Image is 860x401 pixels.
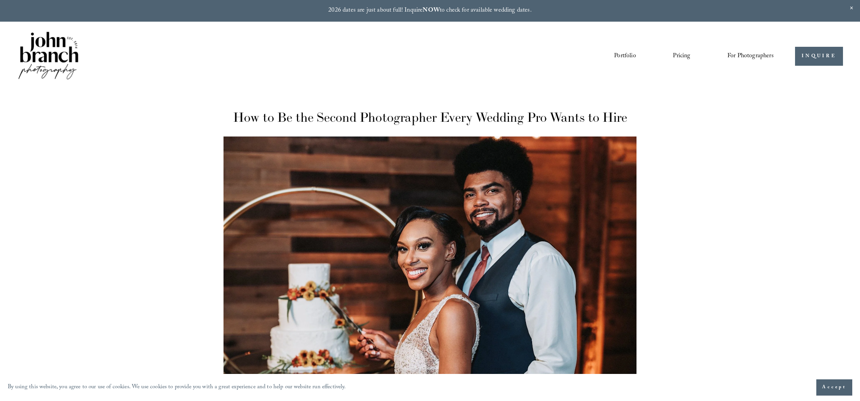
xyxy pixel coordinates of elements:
a: Portfolio [614,50,636,63]
img: John Branch IV Photography [17,30,80,82]
span: For Photographers [727,50,774,62]
a: Pricing [673,50,690,63]
button: Accept [816,379,852,396]
span: Accept [822,384,846,391]
p: By using this website, you agree to our use of cookies. We use cookies to provide you with a grea... [8,382,346,393]
a: folder dropdown [727,50,774,63]
h1: How to Be the Second Photographer Every Wedding Pro Wants to Hire [224,108,636,126]
a: INQUIRE [795,47,843,66]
